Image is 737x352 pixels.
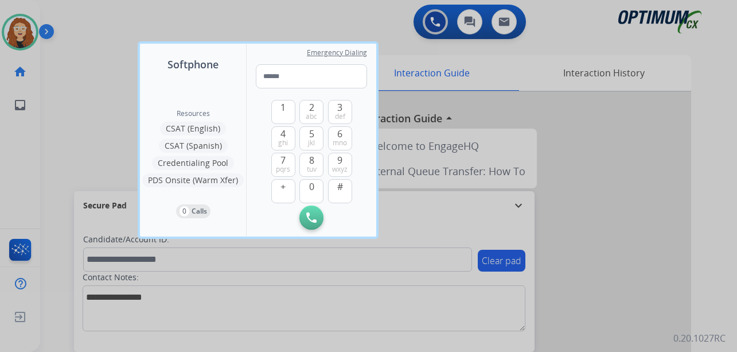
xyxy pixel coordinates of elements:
[280,153,286,167] span: 7
[337,180,343,194] span: #
[328,153,352,177] button: 9wxyz
[176,204,210,218] button: 0Calls
[309,127,314,141] span: 5
[278,138,288,148] span: ghi
[299,179,323,203] button: 0
[271,153,295,177] button: 7pqrs
[337,100,342,114] span: 3
[280,180,286,194] span: +
[307,165,317,174] span: tuv
[333,138,347,148] span: mno
[309,100,314,114] span: 2
[309,153,314,167] span: 8
[299,126,323,150] button: 5jkl
[328,179,352,203] button: #
[309,180,314,194] span: 0
[307,48,367,57] span: Emergency Dialing
[160,122,226,136] button: CSAT (English)
[337,153,342,167] span: 9
[306,112,317,121] span: abc
[299,153,323,177] button: 8tuv
[328,126,352,150] button: 6mno
[280,127,286,141] span: 4
[271,126,295,150] button: 4ghi
[337,127,342,141] span: 6
[192,206,207,216] p: Calls
[276,165,290,174] span: pqrs
[308,138,315,148] span: jkl
[332,165,348,174] span: wxyz
[673,331,726,345] p: 0.20.1027RC
[328,100,352,124] button: 3def
[142,173,244,187] button: PDS Onsite (Warm Xfer)
[167,56,219,72] span: Softphone
[152,156,234,170] button: Credentialing Pool
[177,109,210,118] span: Resources
[299,100,323,124] button: 2abc
[180,206,189,216] p: 0
[335,112,345,121] span: def
[271,179,295,203] button: +
[159,139,228,153] button: CSAT (Spanish)
[306,212,317,223] img: call-button
[280,100,286,114] span: 1
[271,100,295,124] button: 1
